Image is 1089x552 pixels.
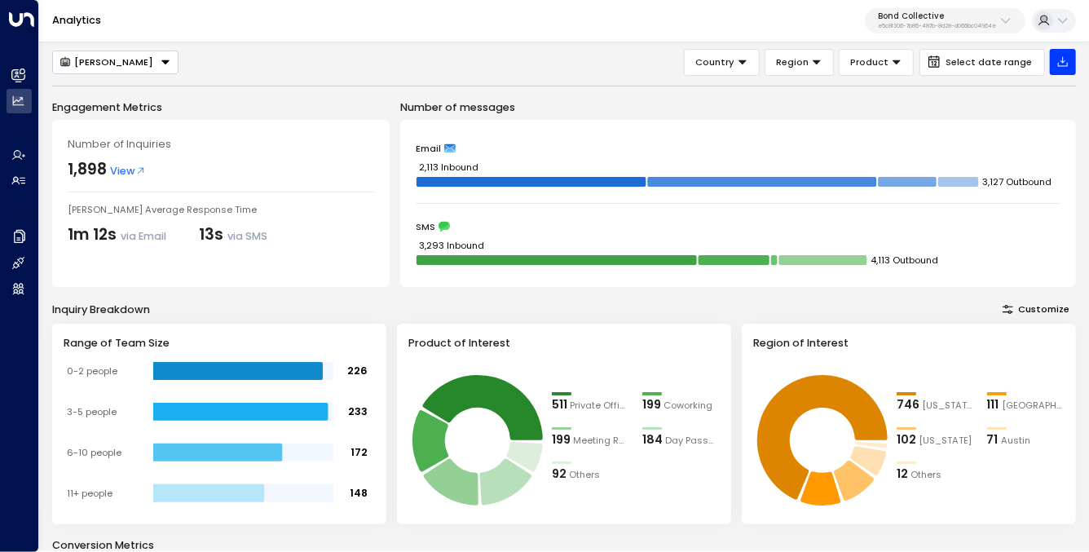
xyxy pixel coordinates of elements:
tspan: 172 [351,445,368,459]
button: Region [765,49,834,76]
span: Private Office [571,399,629,413]
tspan: 148 [350,486,368,500]
div: 111Philadelphia [987,396,1065,414]
div: 1,898 [68,158,107,182]
div: 199 [642,396,661,414]
span: Product [850,55,888,69]
p: Engagement Metrics [52,99,390,115]
button: Select date range [919,49,1045,76]
span: Coworking [664,399,712,413]
span: Austin [1001,434,1030,448]
tspan: 6-10 people [67,446,121,459]
h3: Product of Interest [408,335,719,351]
span: Others [570,468,601,482]
tspan: 3,127 Outbound [983,175,1052,188]
h3: Region of Interest [753,335,1064,351]
div: Number of Inquiries [68,136,374,152]
tspan: 4,113 Outbound [871,254,939,267]
div: Button group with a nested menu [52,51,179,74]
div: 13s [199,223,267,247]
span: Region [776,55,809,69]
span: Select date range [946,57,1033,68]
span: via SMS [227,229,267,243]
div: 199 [552,431,571,449]
span: Others [910,468,941,482]
button: [PERSON_NAME] [52,51,179,74]
div: 746New York [897,396,974,414]
div: 92Others [552,466,629,484]
div: 111 [987,396,999,414]
p: e5c8f306-7b86-487b-8d28-d066bc04964e [878,23,996,29]
tspan: 3-5 people [67,405,117,418]
div: 199Coworking [642,396,720,414]
span: Country [695,55,734,69]
tspan: 11+ people [67,487,112,500]
div: 12Others [897,466,974,484]
tspan: 2,113 Inbound [419,161,478,174]
tspan: 233 [348,404,368,418]
p: Bond Collective [878,11,996,21]
div: 1m 12s [68,223,166,247]
button: Product [839,49,914,76]
div: [PERSON_NAME] [60,56,153,68]
div: 184 [642,431,663,449]
div: 71 [987,431,999,449]
div: 12 [897,466,908,484]
button: Bond Collectivee5c8f306-7b86-487b-8d28-d066bc04964e [865,8,1025,34]
button: Country [684,49,760,76]
span: via Email [121,229,166,243]
span: Texas [919,434,972,448]
div: 102 [897,431,916,449]
div: 71Austin [987,431,1065,449]
a: Analytics [52,13,101,27]
div: [PERSON_NAME] Average Response Time [68,203,374,217]
span: Email [416,143,441,154]
button: Customize [997,300,1076,318]
div: 746 [897,396,919,414]
tspan: 3,293 Inbound [419,239,484,252]
div: 184Day Passes [642,431,720,449]
tspan: 226 [347,364,368,378]
h3: Range of Team Size [64,335,374,351]
div: 511Private Office [552,396,629,414]
div: SMS [416,221,1060,232]
div: Inquiry Breakdown [52,302,150,317]
span: Philadelphia [1002,399,1064,413]
div: 511 [552,396,567,414]
div: 199Meeting Rooms [552,431,629,449]
span: Meeting Rooms [574,434,629,448]
p: Number of messages [400,99,1076,115]
tspan: 0-2 people [67,364,117,378]
span: Day Passes [665,434,719,448]
span: View [110,163,146,179]
span: New York [922,399,973,413]
div: 102Texas [897,431,974,449]
div: 92 [552,466,567,484]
